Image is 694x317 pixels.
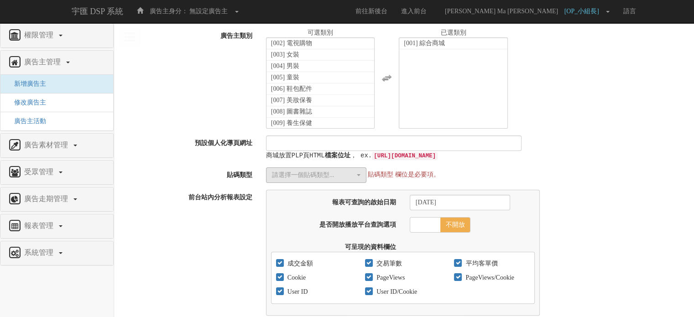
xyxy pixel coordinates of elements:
span: 貼碼類型 欄位是必要項。 [368,171,440,178]
div: 可選類別 [266,28,375,37]
a: 廣告主管理 [7,55,106,70]
span: 廣告素材管理 [22,141,73,149]
span: [OP_小組長] [564,8,604,15]
span: 廣告主身分： [150,8,188,15]
a: 系統管理 [7,246,106,260]
label: User ID [285,287,308,296]
label: 可呈現的資料欄位 [264,239,403,252]
strong: 檔案位址 [325,152,350,159]
label: 是否開放播放平台查詢選項 [264,217,403,229]
div: 已選類別 [399,28,508,37]
label: 報表可查詢的啟始日期 [264,195,403,207]
label: PageViews/Cookie [463,273,514,282]
label: 成交金額 [285,259,313,268]
label: 預設個人化導頁網址 [114,135,259,148]
span: [005] 童裝 [271,74,299,81]
code: [URL][DOMAIN_NAME] [372,152,438,160]
a: 權限管理 [7,28,106,43]
span: [009] 養生保健 [271,120,312,126]
label: 廣告主類別 [114,28,259,41]
label: User ID/Cookie [374,287,417,296]
span: [004] 男裝 [271,62,299,69]
label: 平均客單價 [463,259,497,268]
span: [003] 女裝 [271,51,299,58]
a: 廣告主活動 [7,118,46,125]
span: [006] 鞋包配件 [271,85,312,92]
label: PageViews [374,273,405,282]
span: 不開放 [440,218,470,232]
button: 請選擇一個貼碼類型... [266,167,366,183]
a: 受眾管理 [7,165,106,180]
div: 請選擇一個貼碼類型... [272,171,355,180]
a: 修改廣告主 [7,99,46,106]
span: 系統管理 [22,249,58,256]
span: [007] 美妝保養 [271,97,312,104]
samp: 商城放置PLP頁HTML ， ex. [266,152,438,159]
a: 報表管理 [7,219,106,234]
a: 廣告素材管理 [7,138,106,153]
a: 廣告走期管理 [7,192,106,207]
label: 交易筆數 [374,259,402,268]
span: [008] 圖書雜誌 [271,108,312,115]
label: 前台站內分析報表設定 [114,190,259,202]
a: 新增廣告主 [7,80,46,87]
label: Cookie [285,273,306,282]
span: 受眾管理 [22,168,58,176]
label: 貼碼類型 [114,167,259,180]
span: 廣告走期管理 [22,195,73,203]
span: [002] 電視購物 [271,40,312,47]
span: 無設定廣告主 [189,8,228,15]
span: 報表管理 [22,222,58,229]
span: 權限管理 [22,31,58,39]
span: [001] 綜合商城 [404,40,445,47]
span: [PERSON_NAME] Ma [PERSON_NAME] [440,8,563,15]
span: 廣告主管理 [22,58,65,66]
